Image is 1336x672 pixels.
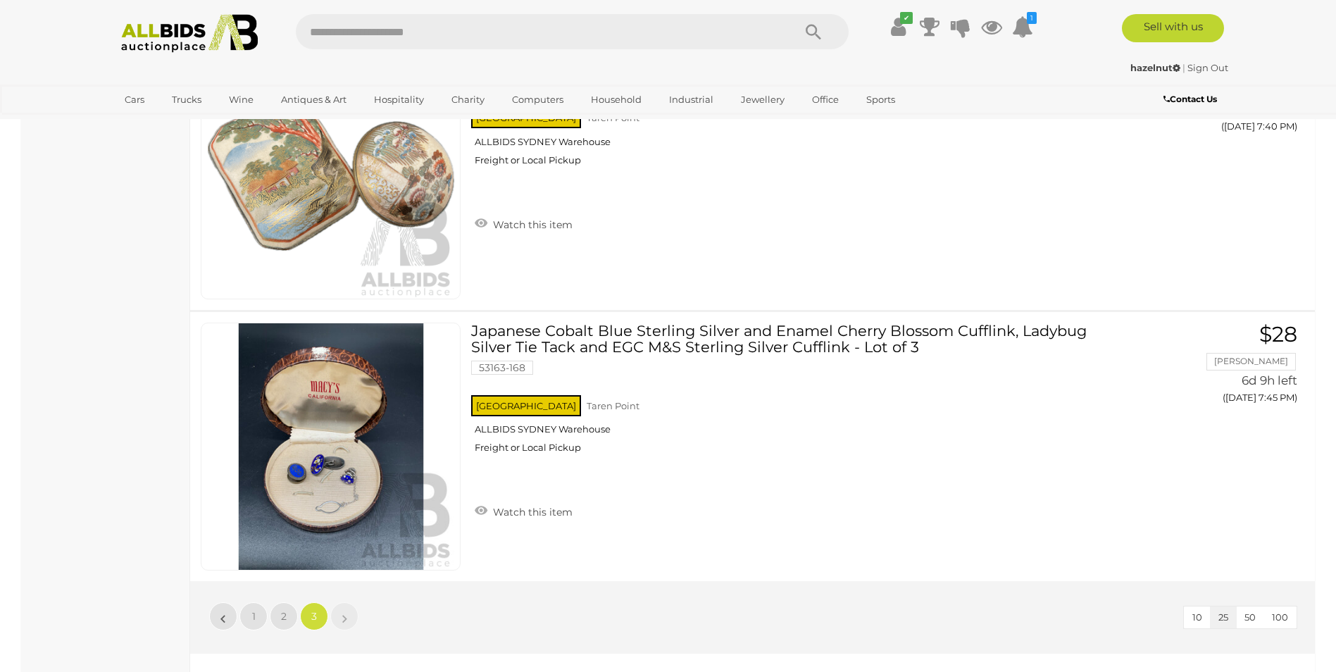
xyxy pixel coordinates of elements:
a: Wine [220,88,263,111]
a: 1 [1012,14,1033,39]
span: 25 [1218,611,1228,623]
a: Trucks [163,88,211,111]
span: | [1182,62,1185,73]
a: Cars [116,88,154,111]
a: Japanese Satsuma Style Hand Painted Porcelain Gold Belt Buckle and Brooch 53163-159 [GEOGRAPHIC_D... [482,51,1117,177]
span: 1 [252,610,256,623]
a: Sports [857,88,904,111]
a: Sell with us [1122,14,1224,42]
a: Office [803,88,848,111]
span: 50 [1244,611,1256,623]
button: 25 [1210,606,1237,628]
a: Household [582,88,651,111]
a: Watch this item [471,500,576,521]
a: $35 [PERSON_NAME] 6d 9h left ([DATE] 7:40 PM) [1138,51,1301,139]
a: [GEOGRAPHIC_DATA] [116,111,234,135]
a: 1 [239,602,268,630]
a: Sign Out [1187,62,1228,73]
a: Contact Us [1163,92,1220,107]
img: 53163-159f.png [208,52,454,299]
a: Industrial [660,88,723,111]
button: 100 [1263,606,1297,628]
span: 3 [311,610,317,623]
a: ✔ [888,14,909,39]
a: Charity [442,88,494,111]
i: 1 [1027,12,1037,24]
a: Watch this item [471,213,576,234]
a: » [330,602,358,630]
span: $28 [1259,321,1297,347]
a: Japanese Cobalt Blue Sterling Silver and Enamel Cherry Blossom Cufflink, Ladybug Silver Tie Tack ... [482,323,1117,464]
img: 53163-168l.jpeg [208,323,454,570]
strong: hazelnut [1130,62,1180,73]
a: hazelnut [1130,62,1182,73]
span: 100 [1272,611,1288,623]
button: 50 [1236,606,1264,628]
b: Contact Us [1163,94,1217,104]
a: « [209,602,237,630]
a: 2 [270,602,298,630]
a: 3 [300,602,328,630]
a: Hospitality [365,88,433,111]
span: 2 [281,610,287,623]
a: Computers [503,88,573,111]
button: 10 [1184,606,1211,628]
i: ✔ [900,12,913,24]
a: Antiques & Art [272,88,356,111]
a: Jewellery [732,88,794,111]
span: 10 [1192,611,1202,623]
span: Watch this item [489,506,573,518]
span: Watch this item [489,218,573,231]
a: $28 [PERSON_NAME] 6d 9h left ([DATE] 7:45 PM) [1138,323,1301,411]
img: Allbids.com.au [113,14,266,53]
button: Search [778,14,849,49]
